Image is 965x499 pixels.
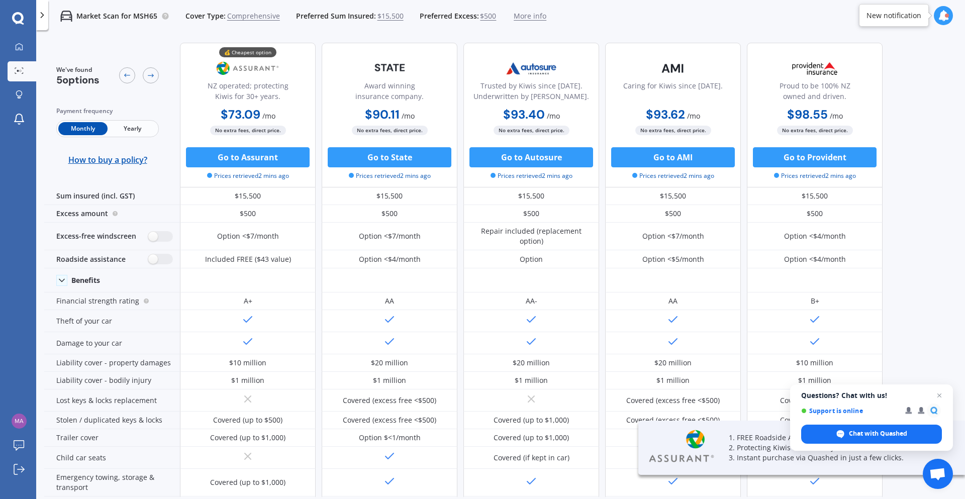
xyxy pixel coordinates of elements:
div: Stolen / duplicated keys & locks [44,412,180,429]
span: No extra fees, direct price. [210,126,286,135]
div: $15,500 [322,187,457,205]
div: Covered (if kept in car) [494,453,569,463]
div: Option $<1/month [359,433,421,443]
img: c6212566d3422778772166fd58e62594 [12,414,27,429]
div: Theft of your car [44,310,180,332]
div: $1 million [515,375,548,385]
div: Payment frequency [56,106,159,116]
div: Liability cover - property damages [44,354,180,372]
div: AA [668,296,678,306]
p: 1. FREE Roadside Assistance for a limited time. [729,433,940,443]
span: / mo [687,111,700,121]
div: Damage to your car [44,332,180,354]
div: $1 million [373,375,406,385]
span: Preferred Excess: [420,11,479,21]
span: Yearly [108,122,157,135]
div: 💰 Cheapest option [219,47,276,57]
div: Option <$5/month [642,254,704,264]
span: Prices retrieved 2 mins ago [774,171,856,180]
div: Included FREE ($43 value) [205,254,291,264]
div: Covered (up to $300) [780,395,849,406]
p: Market Scan for MSH65 [76,11,157,21]
span: $15,500 [377,11,404,21]
button: Go to Assurant [186,147,310,167]
div: $500 [605,205,741,223]
span: Comprehensive [227,11,280,21]
div: $15,500 [463,187,599,205]
div: Child car seats [44,447,180,469]
div: Liability cover - bodily injury [44,372,180,389]
div: $10 million [229,358,266,368]
span: / mo [547,111,560,121]
span: Chat with Quashed [849,429,907,438]
div: $500 [747,205,883,223]
div: Sum insured (incl. GST) [44,187,180,205]
span: No extra fees, direct price. [777,126,853,135]
span: Prices retrieved 2 mins ago [491,171,572,180]
div: $1 million [798,375,831,385]
div: $500 [180,205,316,223]
span: Prices retrieved 2 mins ago [349,171,431,180]
div: Award winning insurance company. [330,80,449,106]
div: New notification [866,11,921,21]
div: Repair included (replacement option) [471,226,592,246]
img: Assurant.png [215,56,281,81]
span: Close chat [933,389,945,402]
div: Option <$4/month [359,254,421,264]
div: AA [385,296,394,306]
div: Benefits [71,276,100,285]
div: Chat with Quashed [801,425,942,444]
img: AMI-text-1.webp [640,56,706,81]
button: Go to Autosure [469,147,593,167]
span: Support is online [801,407,898,415]
div: $20 million [654,358,692,368]
span: / mo [262,111,275,121]
div: Excess-free windscreen [44,223,180,250]
img: car.f15378c7a67c060ca3f3.svg [60,10,72,22]
div: Option <$7/month [359,231,421,241]
div: B+ [811,296,819,306]
div: Covered (up to $1,000) [494,415,569,425]
div: Option <$4/month [784,231,846,241]
p: 3. Instant purchase via Quashed in just a few clicks. [729,453,940,463]
span: Questions? Chat with us! [801,391,942,400]
span: Preferred Sum Insured: [296,11,376,21]
img: State-text-1.webp [356,56,423,79]
div: Covered (up to $1,000) [210,477,285,487]
span: / mo [402,111,415,121]
div: Lost keys & locks replacement [44,389,180,412]
div: Open chat [923,459,953,489]
span: We've found [56,65,100,74]
div: Proud to be 100% NZ owned and driven. [755,80,874,106]
div: NZ operated; protecting Kiwis for 30+ years. [188,80,307,106]
span: $500 [480,11,496,21]
div: Covered (excess free <$500) [626,395,720,406]
div: $500 [322,205,457,223]
img: Provident.png [782,56,848,81]
div: Covered (excess free <$500) [343,395,436,406]
span: Prices retrieved 2 mins ago [632,171,714,180]
div: Covered (up to $500) [213,415,282,425]
span: No extra fees, direct price. [635,126,711,135]
span: Prices retrieved 2 mins ago [207,171,289,180]
div: Covered (excess free <$500) [626,415,720,425]
div: $15,500 [605,187,741,205]
div: $1 million [231,375,264,385]
div: Covered (up to $1,000) [210,433,285,443]
div: $15,500 [180,187,316,205]
div: $20 million [513,358,550,368]
span: Cover Type: [185,11,226,21]
div: $15,500 [747,187,883,205]
button: Go to Provident [753,147,877,167]
div: Financial strength rating [44,292,180,310]
button: Go to AMI [611,147,735,167]
div: Caring for Kiwis since [DATE]. [623,80,723,106]
div: Excess amount [44,205,180,223]
button: Go to State [328,147,451,167]
div: Covered (up to $300) [780,415,849,425]
span: More info [514,11,546,21]
div: AA- [526,296,537,306]
div: Roadside assistance [44,250,180,268]
img: Assurant.webp [646,429,717,464]
div: Covered (up to $1,000) [494,433,569,443]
